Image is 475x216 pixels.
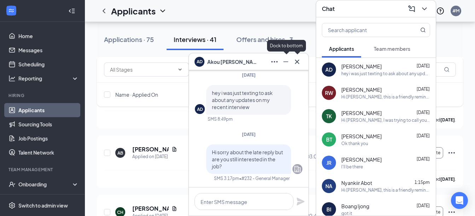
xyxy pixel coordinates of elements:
[280,56,291,67] button: Minimize
[158,7,167,15] svg: ChevronDown
[341,133,382,140] span: [PERSON_NAME]
[68,7,75,14] svg: Collapse
[440,176,455,182] b: [DATE]
[8,167,77,173] div: Team Management
[174,35,216,44] div: Interviews · 41
[326,206,331,213] div: BI
[269,56,280,67] button: Ellipses
[417,63,430,68] span: [DATE]
[212,90,273,110] span: hey i was just texting to ask about any updates on my recent interview
[172,206,177,211] svg: Document
[415,180,430,185] span: 1:15pm
[374,46,410,52] span: Team members
[104,35,154,44] div: Applications · 75
[420,5,429,13] svg: ChevronDown
[326,113,332,120] div: TK
[417,156,430,162] span: [DATE]
[322,23,406,37] input: Search applicant
[419,3,430,14] button: ChevronDown
[341,63,382,70] span: [PERSON_NAME]
[341,187,430,193] div: Hi [PERSON_NAME], this is a friendly reminder. Your meeting with [PERSON_NAME] for Team Member at...
[132,145,169,153] h5: [PERSON_NAME]
[341,164,363,170] div: I'll be there
[293,165,302,173] svg: Company
[214,175,239,181] div: SMS 3:17pm
[325,182,332,190] div: NA
[293,58,301,66] svg: Cross
[447,149,456,157] svg: Ellipses
[18,181,73,188] div: Onboarding
[417,133,430,138] span: [DATE]
[341,94,430,100] div: Hi [PERSON_NAME], this is a friendly reminder. Your meeting with [PERSON_NAME] for Back of House ...
[18,57,79,71] a: Scheduling
[282,58,290,66] svg: Minimize
[18,29,79,43] a: Home
[132,205,169,212] h5: [PERSON_NAME]
[8,181,16,188] svg: UserCheck
[341,109,382,116] span: [PERSON_NAME]
[436,7,445,15] svg: QuestionInfo
[417,203,430,208] span: [DATE]
[208,116,233,122] div: SMS 8:49pm
[325,89,333,96] div: RW
[417,86,430,92] span: [DATE]
[270,58,279,66] svg: Ellipses
[18,117,79,131] a: Sourcing Tools
[236,35,293,44] div: Offers and hires · 3
[197,106,203,112] div: AD
[207,58,257,66] span: Akou [PERSON_NAME]
[18,202,68,209] div: Switch to admin view
[451,192,468,209] div: Open Intercom Messenger
[296,197,305,206] svg: Plane
[322,5,335,13] h3: Chat
[341,156,382,163] span: [PERSON_NAME]
[329,46,354,52] span: Applicants
[8,202,16,209] svg: Settings
[326,159,331,166] div: JR
[110,66,174,73] input: All Stages
[111,5,156,17] h1: Applicants
[177,67,183,72] svg: ChevronDown
[267,40,306,52] div: Dock to bottom
[115,91,158,98] span: Name · Applied On
[132,153,177,160] div: Applied on [DATE]
[239,175,290,181] span: • #232 - General Manager
[406,3,417,14] button: ComposeMessage
[341,179,372,186] span: Nyankiir Abot
[18,43,79,57] a: Messages
[444,67,450,72] svg: MagnifyingGlass
[242,132,256,137] span: [DATE]
[172,146,177,152] svg: Document
[117,209,123,215] div: CH
[100,7,108,15] svg: ChevronLeft
[18,191,79,205] a: Team
[341,117,430,123] div: Hi [PERSON_NAME], I was trying to call you and discuss your interview but your number has calling...
[8,7,15,14] svg: WorkstreamLogo
[8,92,77,98] div: Hiring
[440,117,455,122] b: [DATE]
[18,75,79,82] div: Reporting
[325,66,332,73] div: AD
[341,203,369,210] span: Boang Ijong
[291,56,303,67] button: Cross
[212,149,283,169] span: Hi sorry about the late reply but are you still interested in the job?
[18,103,79,117] a: Applicants
[452,8,459,14] div: #M
[341,140,368,146] div: Ok thank you
[326,136,332,143] div: BT
[420,27,426,33] svg: MagnifyingGlass
[8,75,16,82] svg: Analysis
[407,5,416,13] svg: ComposeMessage
[341,71,430,77] div: hey i was just texting to ask about any updates on my recent interview
[341,86,382,93] span: [PERSON_NAME]
[18,145,79,160] a: Talent Network
[117,150,123,156] div: AB
[417,110,430,115] span: [DATE]
[242,72,256,78] span: [DATE]
[18,131,79,145] a: Job Postings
